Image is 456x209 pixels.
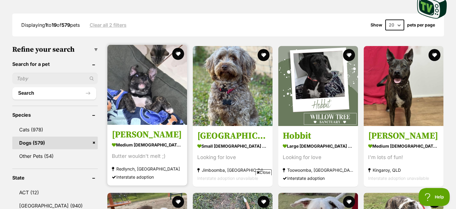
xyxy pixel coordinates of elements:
[12,61,98,67] header: Search for a pet
[407,23,435,27] label: pets per page
[107,125,187,186] a: [PERSON_NAME] medium [DEMOGRAPHIC_DATA] Dog Butter wouldn't melt ;) Redlynch, [GEOGRAPHIC_DATA] I...
[197,154,268,162] div: Looking for love
[428,49,440,61] button: favourite
[61,22,70,28] strong: 579
[197,131,268,142] h3: [GEOGRAPHIC_DATA]
[12,87,96,99] button: Search
[368,166,439,174] strong: Kingaroy, QLD
[255,169,272,175] span: Close
[283,166,353,174] strong: Toowoomba, [GEOGRAPHIC_DATA]
[368,131,439,142] h3: [PERSON_NAME]
[371,23,382,27] span: Show
[112,165,183,173] strong: Redlynch, [GEOGRAPHIC_DATA]
[364,46,443,126] img: Burt - Staffordshire Bull Terrier Dog
[12,186,98,199] a: ACT (12)
[283,142,353,151] strong: large [DEMOGRAPHIC_DATA] Dog
[12,123,98,136] a: Cats (978)
[172,48,184,60] button: favourite
[193,46,273,126] img: Brooklyn - Cavalier King Charles Spaniel x Poodle (Toy) Dog
[107,45,187,125] img: Conrad - Staffordshire Bull Terrier Dog
[364,126,443,187] a: [PERSON_NAME] medium [DEMOGRAPHIC_DATA] Dog I'm lots of fun! Kingaroy, QLD Interstate adoption un...
[112,129,183,141] h3: [PERSON_NAME]
[12,175,98,180] header: State
[197,142,268,151] strong: small [DEMOGRAPHIC_DATA] Dog
[283,174,353,183] div: Interstate adoption
[283,131,353,142] h3: Hobbit
[112,173,183,181] div: Interstate adoption
[368,154,439,162] div: I'm lots of fun!
[12,73,98,84] input: Toby
[258,49,270,61] button: favourite
[112,141,183,149] strong: medium [DEMOGRAPHIC_DATA] Dog
[12,137,98,149] a: Dogs (579)
[343,196,355,208] button: favourite
[278,126,358,187] a: Hobbit large [DEMOGRAPHIC_DATA] Dog Looking for love Toowoomba, [GEOGRAPHIC_DATA] Interstate adop...
[112,152,183,161] div: Butter wouldn't melt ;)
[193,126,273,187] a: [GEOGRAPHIC_DATA] small [DEMOGRAPHIC_DATA] Dog Looking for love Jimboomba, [GEOGRAPHIC_DATA] Inte...
[278,46,358,126] img: Hobbit - Great Dane Dog
[12,112,98,118] header: Species
[52,22,57,28] strong: 19
[21,22,80,28] span: Displaying to of pets
[12,45,98,54] h3: Refine your search
[90,22,127,28] a: Clear all 2 filters
[419,188,450,206] iframe: Help Scout Beacon - Open
[197,166,268,174] strong: Jimboomba, [GEOGRAPHIC_DATA]
[45,22,47,28] strong: 1
[343,49,355,61] button: favourite
[368,176,429,181] span: Interstate adoption unavailable
[283,154,353,162] div: Looking for love
[368,142,439,151] strong: medium [DEMOGRAPHIC_DATA] Dog
[428,196,440,208] button: favourite
[12,150,98,162] a: Other Pets (54)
